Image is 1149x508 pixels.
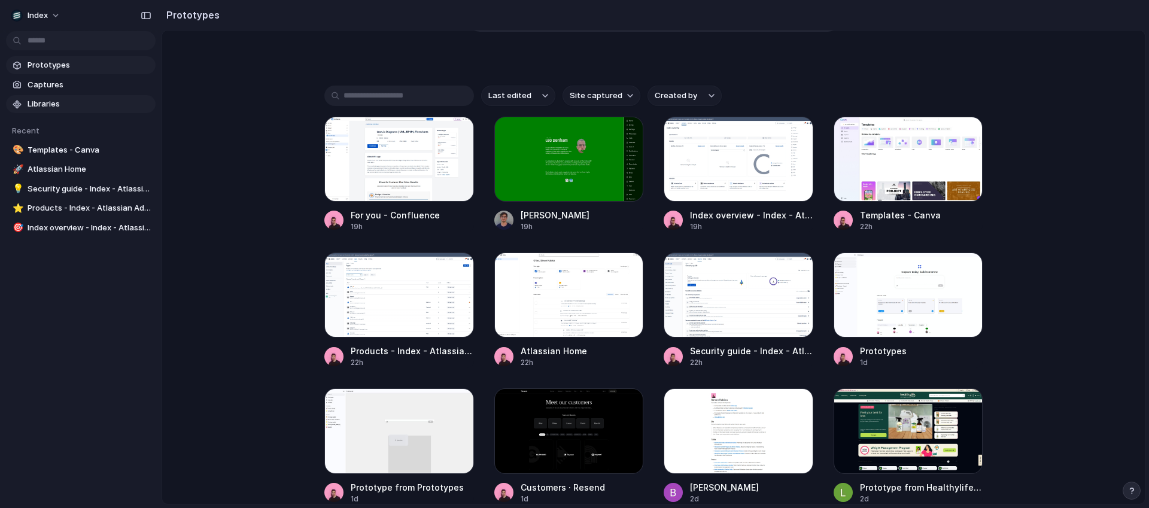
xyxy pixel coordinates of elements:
span: Captures [28,79,151,91]
span: Site captured [570,90,622,102]
a: Simon Kubica[PERSON_NAME]2d [664,388,813,504]
a: 🎯Index overview - Index - Atlassian Administration [6,219,156,237]
div: 🎨 [13,143,21,157]
div: Atlassian Home [521,345,587,357]
a: Captures [6,76,156,94]
div: 🎯 [13,221,21,235]
a: Prototypes [6,56,156,74]
span: Recent [12,126,39,135]
span: Products - Index - Atlassian Administration [28,202,151,214]
a: Prototype from PrototypesPrototype from Prototypes1d [324,388,474,504]
div: 19h [690,221,813,232]
span: Libraries [28,98,151,110]
div: 19h [521,221,589,232]
div: Prototype from Prototypes [351,481,464,494]
button: Index [6,6,66,25]
div: 22h [351,357,474,368]
a: Index overview - Index - Atlassian AdministrationIndex overview - Index - Atlassian Administratio... [664,117,813,232]
div: 22h [690,357,813,368]
a: 💡Security guide - Index - Atlassian Administration [6,180,156,198]
a: Libraries [6,95,156,113]
div: Customers · Resend [521,481,605,494]
a: Prototype from Healthylife & Healthylife Pharmacy (Formerly Superpharmacy)Prototype from Healthyl... [834,388,983,504]
button: Created by [648,86,722,106]
div: 1d [351,494,464,504]
span: Index overview - Index - Atlassian Administration [28,222,151,234]
a: ⭐Products - Index - Atlassian Administration [6,199,156,217]
div: 💡 [13,182,21,196]
a: 🎨Templates - Canva [6,141,156,159]
h2: Prototypes [162,8,220,22]
span: Security guide - Index - Atlassian Administration [28,183,151,195]
div: 2d [860,494,983,504]
a: 🚀Atlassian Home [6,160,156,178]
div: ⭐ [13,202,21,215]
div: Products - Index - Atlassian Administration [351,345,474,357]
button: 🎯 [11,222,23,234]
div: 19h [351,221,440,232]
button: Site captured [563,86,640,106]
span: Atlassian Home [28,163,151,175]
a: Security guide - Index - Atlassian AdministrationSecurity guide - Index - Atlassian Administratio... [664,253,813,368]
a: Products - Index - Atlassian AdministrationProducts - Index - Atlassian Administration22h [324,253,474,368]
div: [PERSON_NAME] [521,209,589,221]
span: Templates - Canva [28,144,151,156]
span: Created by [655,90,697,102]
button: 🎨 [11,144,23,156]
div: Prototypes [860,345,907,357]
div: 2d [690,494,759,504]
div: Security guide - Index - Atlassian Administration [690,345,813,357]
div: Index overview - Index - Atlassian Administration [690,209,813,221]
div: Templates - Canva [860,209,941,221]
span: Index [28,10,48,22]
a: Templates - CanvaTemplates - Canva22h [834,117,983,232]
div: Prototype from Healthylife & Healthylife Pharmacy (Formerly Superpharmacy) [860,481,983,494]
div: 🚀 [13,163,21,177]
div: 1d [521,494,605,504]
button: 🚀 [11,163,23,175]
a: Customers · ResendCustomers · Resend1d [494,388,644,504]
div: 22h [860,221,941,232]
a: PrototypesPrototypes1d [834,253,983,368]
div: 22h [521,357,587,368]
button: 💡 [11,183,23,195]
span: Last edited [488,90,531,102]
a: Atlassian HomeAtlassian Home22h [494,253,644,368]
button: ⭐ [11,202,23,214]
a: For you - ConfluenceFor you - Confluence19h [324,117,474,232]
a: Leo Denham[PERSON_NAME]19h [494,117,644,232]
div: [PERSON_NAME] [690,481,759,494]
button: Last edited [481,86,555,106]
span: Prototypes [28,59,151,71]
div: 1d [860,357,907,368]
div: For you - Confluence [351,209,440,221]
